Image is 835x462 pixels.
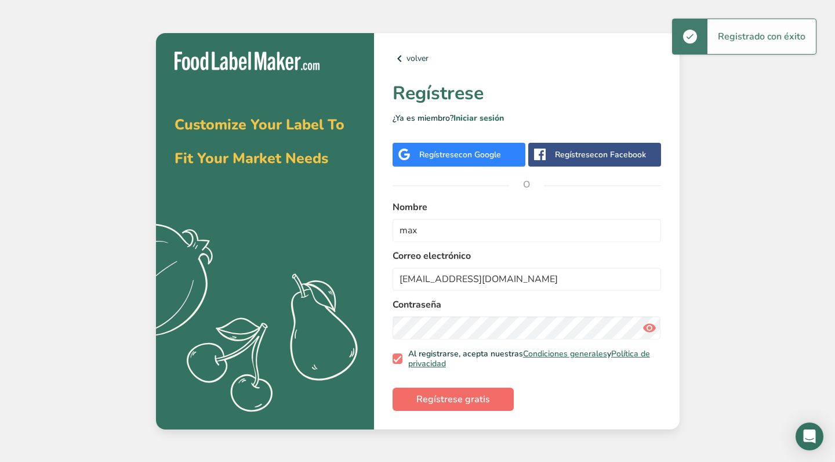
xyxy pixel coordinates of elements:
input: John Doe [393,219,661,242]
div: Regístrese [419,149,501,161]
div: Open Intercom Messenger [796,423,823,450]
span: con Google [459,149,501,160]
span: O [509,167,544,202]
span: Regístrese gratis [416,392,490,406]
h1: Regístrese [393,80,661,107]
label: Contraseña [393,298,661,312]
span: con Facebook [594,149,646,160]
img: Food Label Maker [175,52,320,71]
span: Customize Your Label To Fit Your Market Needs [175,115,344,168]
label: Nombre [393,200,661,214]
p: ¿Ya es miembro? [393,112,661,124]
button: Regístrese gratis [393,388,514,411]
a: Política de privacidad [408,348,650,370]
a: Condiciones generales [523,348,607,359]
div: Registrado con éxito [707,19,816,54]
a: volver [393,52,661,66]
span: Al registrarse, acepta nuestras y [402,349,656,369]
label: Correo electrónico [393,249,661,263]
a: Iniciar sesión [453,113,504,124]
div: Regístrese [555,149,646,161]
input: email@example.com [393,268,661,291]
